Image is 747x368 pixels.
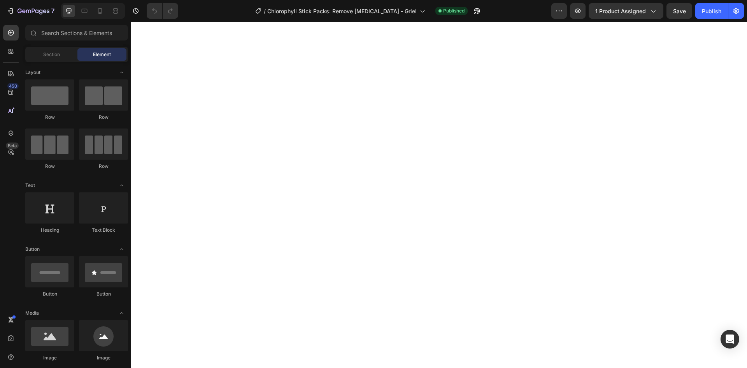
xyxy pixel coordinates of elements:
[7,83,19,89] div: 450
[264,7,266,15] span: /
[25,354,74,361] div: Image
[93,51,111,58] span: Element
[79,163,128,170] div: Row
[25,291,74,298] div: Button
[116,243,128,255] span: Toggle open
[131,22,747,368] iframe: Design area
[673,8,686,14] span: Save
[147,3,178,19] div: Undo/Redo
[443,7,465,14] span: Published
[51,6,54,16] p: 7
[695,3,728,19] button: Publish
[116,307,128,319] span: Toggle open
[25,163,74,170] div: Row
[6,143,19,149] div: Beta
[25,114,74,121] div: Row
[595,7,646,15] span: 1 product assigned
[666,3,692,19] button: Save
[79,227,128,234] div: Text Block
[3,3,58,19] button: 7
[116,179,128,192] span: Toggle open
[79,354,128,361] div: Image
[25,69,40,76] span: Layout
[267,7,417,15] span: Chlorophyll Stick Packs: Remove [MEDICAL_DATA] - Griel
[25,310,39,317] span: Media
[116,66,128,79] span: Toggle open
[589,3,663,19] button: 1 product assigned
[25,25,128,40] input: Search Sections & Elements
[43,51,60,58] span: Section
[721,330,739,349] div: Open Intercom Messenger
[79,291,128,298] div: Button
[25,227,74,234] div: Heading
[25,246,40,253] span: Button
[702,7,721,15] div: Publish
[25,182,35,189] span: Text
[79,114,128,121] div: Row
